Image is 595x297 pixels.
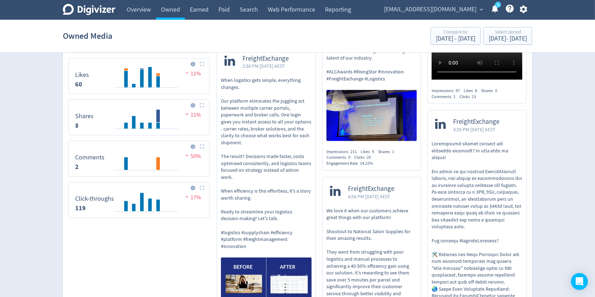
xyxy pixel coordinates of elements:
a: 1 [495,2,501,8]
h1: Owned Media [63,25,112,47]
div: [DATE] - [DATE] [489,36,527,42]
div: [DATE] - [DATE] [436,36,475,42]
div: Shares [378,149,398,155]
div: Shares [481,88,501,94]
svg: Likes 60 [72,61,206,91]
strong: 60 [75,80,82,89]
strong: 119 [75,204,86,212]
div: Comments [432,94,459,100]
span: 20 [367,154,371,160]
button: Compare to[DATE] - [DATE] [431,27,481,45]
span: 2:38 PM [DATE] AEST [242,62,289,69]
img: Placeholder [200,62,204,66]
div: Open Intercom Messenger [571,273,588,290]
span: 211 [350,149,357,154]
dt: Click-throughs [75,195,114,203]
span: 11% [184,70,201,77]
span: 0 [348,154,350,160]
span: 3:28 PM [DATE] AEST [453,126,499,133]
img: Placeholder [200,186,204,190]
div: Compare to [436,30,475,36]
dt: Likes [75,71,89,79]
div: Impressions [326,149,361,155]
span: 97 [456,88,460,93]
button: Select period[DATE]- [DATE] [483,27,532,45]
img: negative-performance.svg [184,111,191,117]
img: Placeholder [200,103,204,108]
span: [EMAIL_ADDRESS][DOMAIN_NAME] [384,4,476,15]
span: 11% [184,111,201,119]
img: negative-performance.svg [184,70,191,75]
dt: Comments [75,153,104,162]
span: 0 [495,88,497,93]
text: 1 [497,2,499,7]
div: Likes [464,88,481,94]
span: FreightExchange [453,118,499,126]
img: https://media.cf.digivizer.com/images/linkedin-132049920-urn:li:ugcPost:7365955457942786048-a9ef7... [326,90,417,141]
p: When logistics gets simple, everything changes. Our platform eliminates the juggling act between ... [221,77,312,250]
span: FreightExchange [348,185,394,193]
div: Likes [361,149,378,155]
span: 14.22% [360,160,373,166]
dt: Shares [75,112,94,120]
div: Impressions [432,88,464,94]
span: 17% [184,194,201,201]
span: expand_more [478,6,485,13]
span: 50% [184,153,201,160]
button: [EMAIL_ADDRESS][DOMAIN_NAME] [381,4,485,15]
span: 1 [392,149,394,154]
span: 13 [472,94,476,99]
img: negative-performance.svg [184,194,191,199]
strong: 8 [75,121,79,130]
div: Clicks [354,154,375,160]
span: 8 [475,88,477,93]
span: 1 [453,94,456,99]
img: Placeholder [200,144,204,149]
div: Comments [326,154,354,160]
div: Engagement Rate [326,160,377,166]
svg: Comments 2 [72,144,206,174]
img: negative-performance.svg [184,153,191,158]
div: Clicks [459,94,480,100]
span: 4:54 PM [DATE] AEST [348,193,394,200]
span: 9 [372,149,374,154]
svg: Click-throughs 119 [72,185,206,215]
span: FreightExchange [242,55,289,63]
strong: 2 [75,163,79,171]
svg: Shares 8 [72,103,206,132]
div: Select period [489,30,527,36]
